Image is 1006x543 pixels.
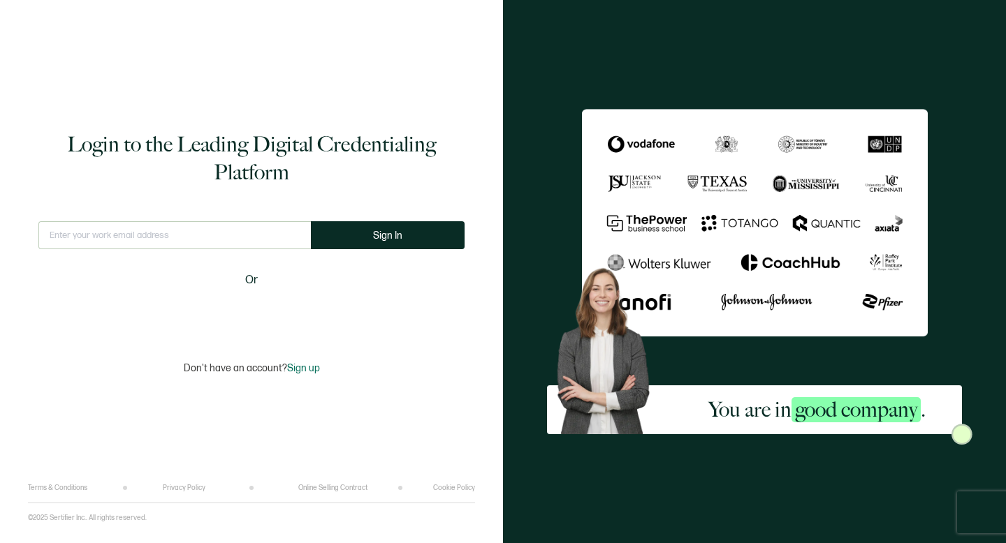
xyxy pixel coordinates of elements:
img: Sertifier Login - You are in <span class="strong-h">good company</span>. Hero [547,260,671,434]
iframe: Sign in with Google Button [164,298,339,329]
h1: Login to the Leading Digital Credentialing Platform [38,131,465,186]
span: Sign In [373,230,402,241]
a: Privacy Policy [163,484,205,492]
span: good company [792,397,921,422]
span: Sign up [287,362,320,374]
a: Cookie Policy [433,484,475,492]
span: Or [245,271,258,289]
img: Sertifier Login - You are in <span class="strong-h">good company</span>. [582,109,928,336]
input: Enter your work email address [38,221,311,249]
h2: You are in . [708,396,926,424]
img: Sertifier Login [952,424,972,445]
p: Don't have an account? [184,362,320,374]
button: Sign In [311,221,465,249]
a: Terms & Conditions [28,484,87,492]
p: ©2025 Sertifier Inc.. All rights reserved. [28,514,147,522]
a: Online Selling Contract [298,484,367,492]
